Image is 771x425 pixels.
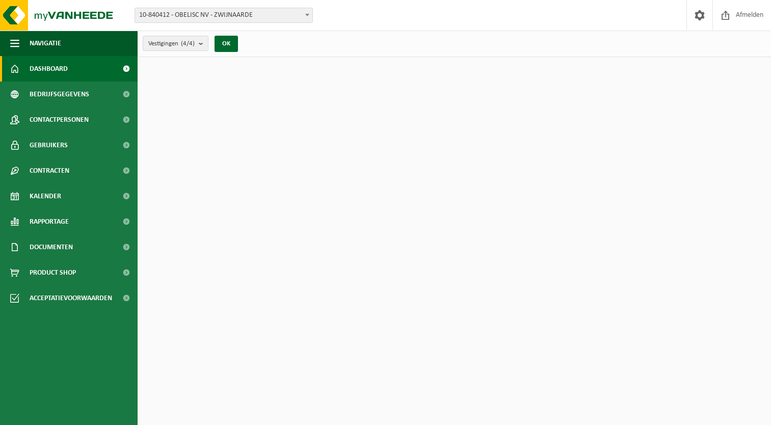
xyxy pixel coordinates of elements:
span: Acceptatievoorwaarden [30,285,112,311]
span: Kalender [30,183,61,209]
span: Product Shop [30,260,76,285]
button: OK [215,36,238,52]
span: 10-840412 - OBELISC NV - ZWIJNAARDE [135,8,313,23]
span: Bedrijfsgegevens [30,82,89,107]
span: Vestigingen [148,36,195,51]
span: Gebruikers [30,132,68,158]
span: Contactpersonen [30,107,89,132]
span: Dashboard [30,56,68,82]
span: Contracten [30,158,69,183]
span: Documenten [30,234,73,260]
button: Vestigingen(4/4) [143,36,208,51]
span: Rapportage [30,209,69,234]
count: (4/4) [181,40,195,47]
span: 10-840412 - OBELISC NV - ZWIJNAARDE [135,8,312,22]
span: Navigatie [30,31,61,56]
